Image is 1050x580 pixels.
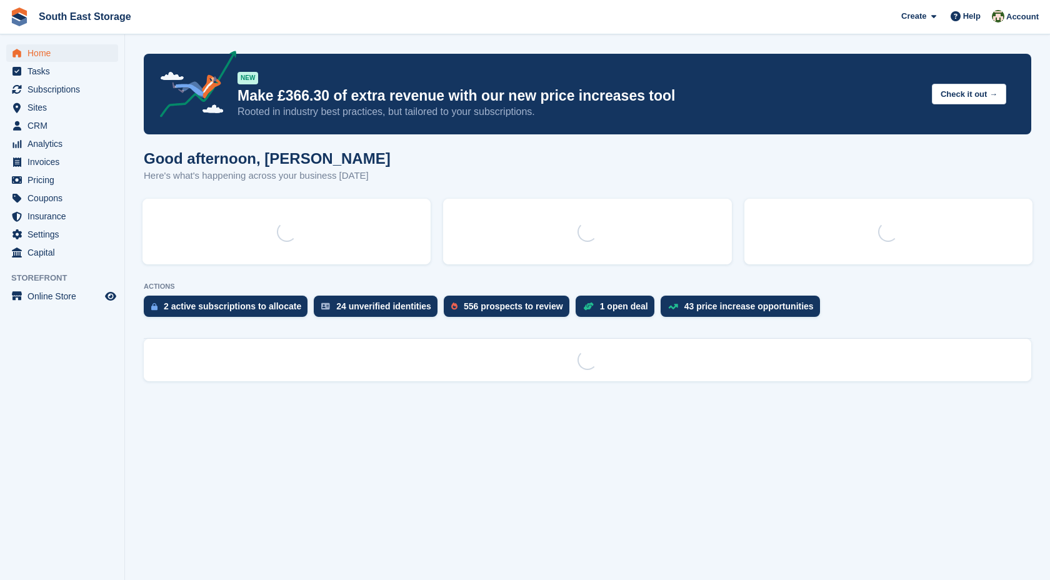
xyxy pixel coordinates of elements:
span: Storefront [11,272,124,284]
a: menu [6,226,118,243]
img: price-adjustments-announcement-icon-8257ccfd72463d97f412b2fc003d46551f7dbcb40ab6d574587a9cd5c0d94... [149,51,237,122]
span: Online Store [27,287,102,305]
a: menu [6,99,118,116]
span: Analytics [27,135,102,152]
a: menu [6,189,118,207]
span: Invoices [27,153,102,171]
img: verify_identity-adf6edd0f0f0b5bbfe63781bf79b02c33cf7c696d77639b501bdc392416b5a36.svg [321,302,330,310]
img: deal-1b604bf984904fb50ccaf53a9ad4b4a5d6e5aea283cecdc64d6e3604feb123c2.svg [583,302,594,311]
a: menu [6,62,118,80]
p: Here's what's happening across your business [DATE] [144,169,391,183]
img: price_increase_opportunities-93ffe204e8149a01c8c9dc8f82e8f89637d9d84a8eef4429ea346261dce0b2c0.svg [668,304,678,309]
img: stora-icon-8386f47178a22dfd0bd8f6a31ec36ba5ce8667c1dd55bd0f319d3a0aa187defe.svg [10,7,29,26]
span: Subscriptions [27,81,102,98]
div: 24 unverified identities [336,301,431,311]
span: Account [1006,11,1039,23]
a: Preview store [103,289,118,304]
a: menu [6,153,118,171]
img: prospect-51fa495bee0391a8d652442698ab0144808aea92771e9ea1ae160a38d050c398.svg [451,302,457,310]
span: Coupons [27,189,102,207]
a: 556 prospects to review [444,296,576,323]
div: 2 active subscriptions to allocate [164,301,301,311]
a: menu [6,287,118,305]
span: Insurance [27,207,102,225]
img: active_subscription_to_allocate_icon-d502201f5373d7db506a760aba3b589e785aa758c864c3986d89f69b8ff3... [151,302,157,311]
p: Rooted in industry best practices, but tailored to your subscriptions. [237,105,922,119]
a: South East Storage [34,6,136,27]
a: menu [6,44,118,62]
span: Tasks [27,62,102,80]
span: Pricing [27,171,102,189]
a: menu [6,135,118,152]
a: 2 active subscriptions to allocate [144,296,314,323]
h1: Good afternoon, [PERSON_NAME] [144,150,391,167]
a: 1 open deal [576,296,661,323]
div: 43 price increase opportunities [684,301,814,311]
a: 24 unverified identities [314,296,444,323]
a: menu [6,171,118,189]
span: Capital [27,244,102,261]
span: Home [27,44,102,62]
a: menu [6,207,118,225]
a: menu [6,81,118,98]
p: ACTIONS [144,282,1031,291]
a: menu [6,244,118,261]
div: NEW [237,72,258,84]
a: menu [6,117,118,134]
span: Sites [27,99,102,116]
button: Check it out → [932,84,1006,104]
div: 556 prospects to review [464,301,563,311]
div: 1 open deal [600,301,648,311]
span: Help [963,10,981,22]
span: Create [901,10,926,22]
a: 43 price increase opportunities [661,296,826,323]
img: Anna Paskhin [992,10,1004,22]
span: CRM [27,117,102,134]
p: Make £366.30 of extra revenue with our new price increases tool [237,87,922,105]
span: Settings [27,226,102,243]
